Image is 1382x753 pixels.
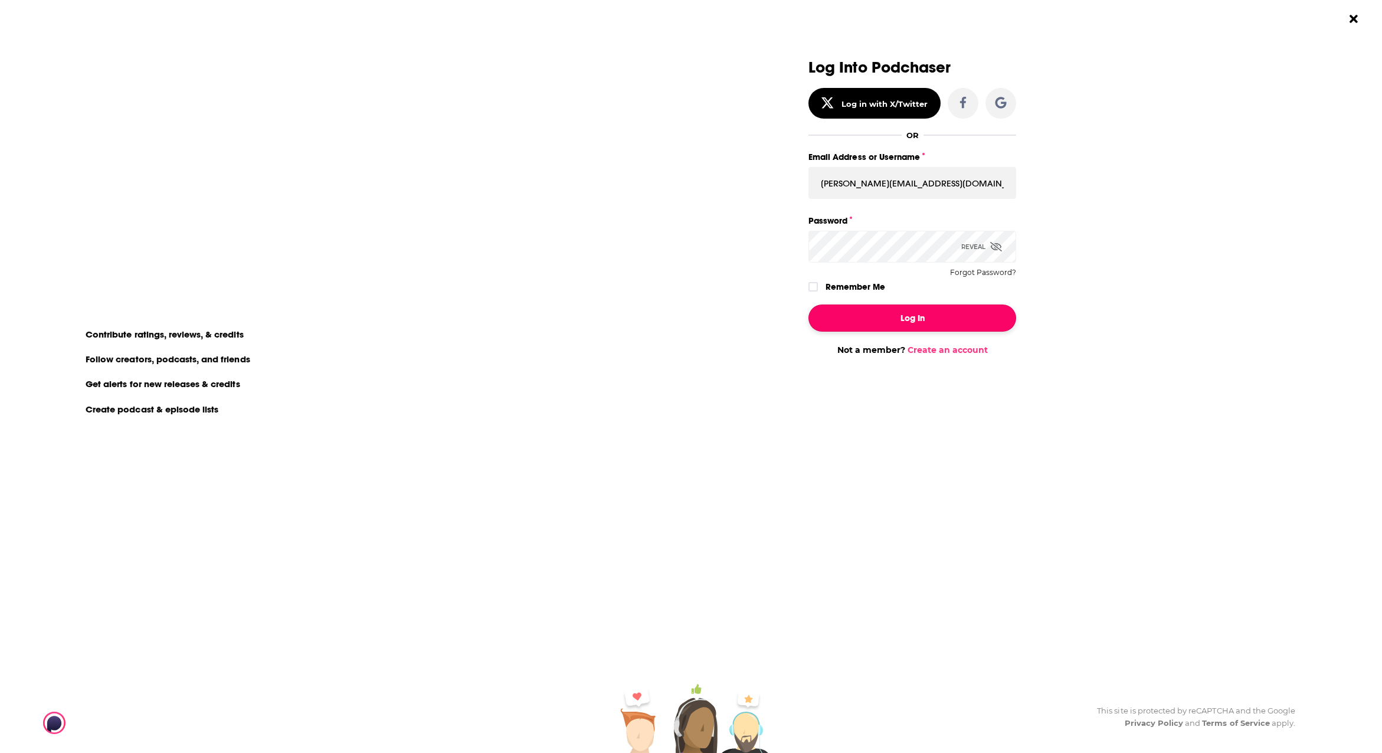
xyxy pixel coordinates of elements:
[78,376,248,391] li: Get alerts for new releases & credits
[961,231,1002,263] div: Reveal
[950,269,1016,277] button: Forgot Password?
[841,99,928,109] div: Log in with X/Twitter
[808,59,1016,76] h3: Log Into Podchaser
[808,305,1016,332] button: Log In
[808,149,1016,165] label: Email Address or Username
[808,345,1016,355] div: Not a member?
[78,351,258,366] li: Follow creators, podcasts, and friends
[43,712,147,734] a: Podchaser - Follow, Share and Rate Podcasts
[1202,718,1270,728] a: Terms of Service
[78,401,227,417] li: Create podcast & episode lists
[808,213,1016,228] label: Password
[43,712,156,734] img: Podchaser - Follow, Share and Rate Podcasts
[1088,705,1295,729] div: This site is protected by reCAPTCHA and the Google and apply.
[136,62,252,78] a: create an account
[826,279,885,294] label: Remember Me
[78,306,315,317] li: On Podchaser you can:
[1125,718,1184,728] a: Privacy Policy
[808,167,1016,199] input: Email Address or Username
[908,345,988,355] a: Create an account
[808,88,941,119] button: Log in with X/Twitter
[78,326,252,342] li: Contribute ratings, reviews, & credits
[1342,8,1365,30] button: Close Button
[906,130,919,140] div: OR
